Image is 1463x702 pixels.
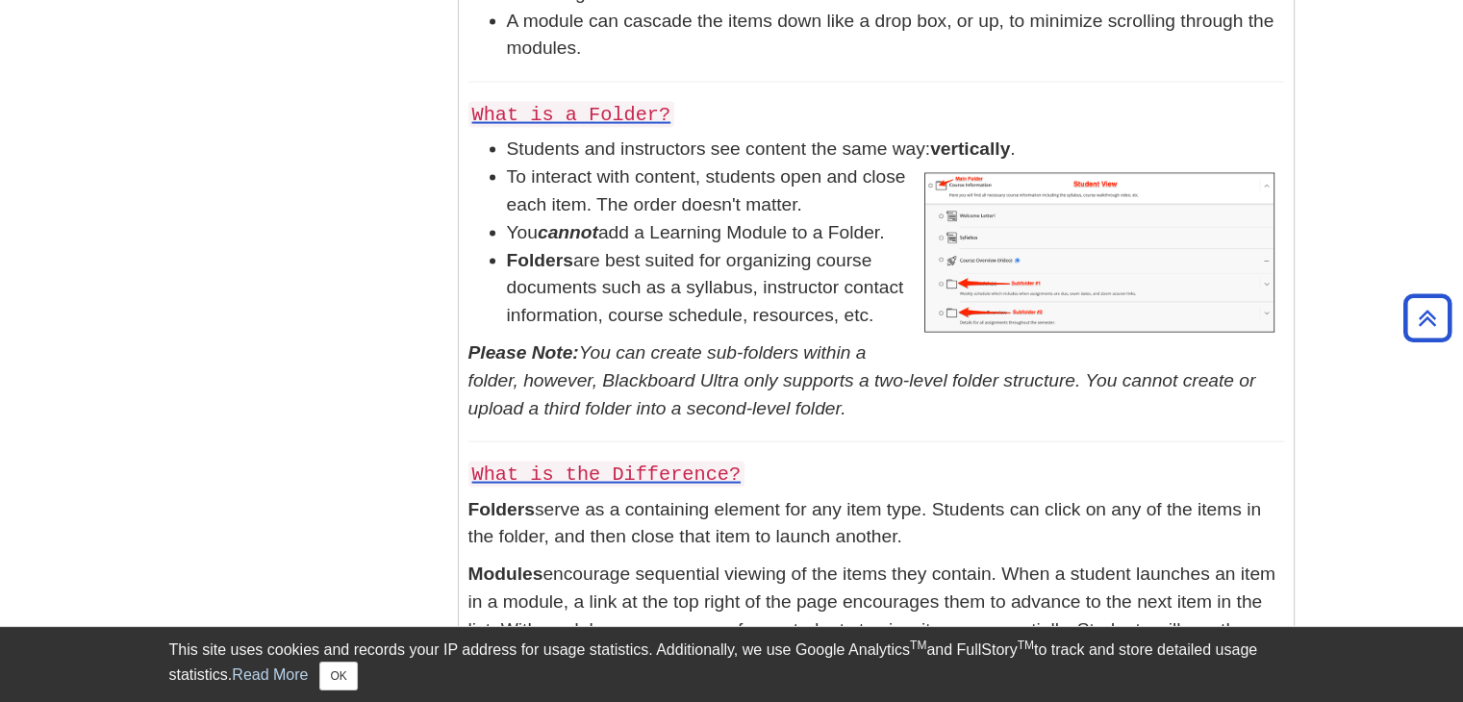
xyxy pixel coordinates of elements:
[468,102,675,128] code: What is a Folder?
[538,222,598,242] em: cannot
[319,662,357,690] button: Close
[468,342,1256,418] em: You can create sub-folders within a folder, however, Blackboard Ultra only supports a two-level f...
[910,639,926,652] sup: TM
[507,250,573,270] strong: Folders
[1018,639,1034,652] sup: TM
[169,639,1295,690] div: This site uses cookies and records your IP address for usage statistics. Additionally, we use Goo...
[507,247,1284,330] li: are best suited for organizing course documents such as a syllabus, instructor contact informatio...
[468,496,1284,552] p: serve as a containing element for any item type. Students can click on any of the items in the fo...
[1397,305,1458,331] a: Back to Top
[507,136,1284,163] li: Students and instructors see content the same way: .
[507,163,1284,219] li: To interact with content, students open and close each item. The order doesn't matter.
[468,499,535,519] strong: Folders
[468,342,579,363] strong: Please Note:
[468,564,543,584] strong: Modules
[507,8,1284,63] li: A module can cascade the items down like a drop box, or up, to minimize scrolling through the mod...
[232,666,308,683] a: Read More
[507,219,1284,247] li: You add a Learning Module to a Folder.
[468,462,745,488] code: What is the Difference?
[930,138,1010,159] strong: vertically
